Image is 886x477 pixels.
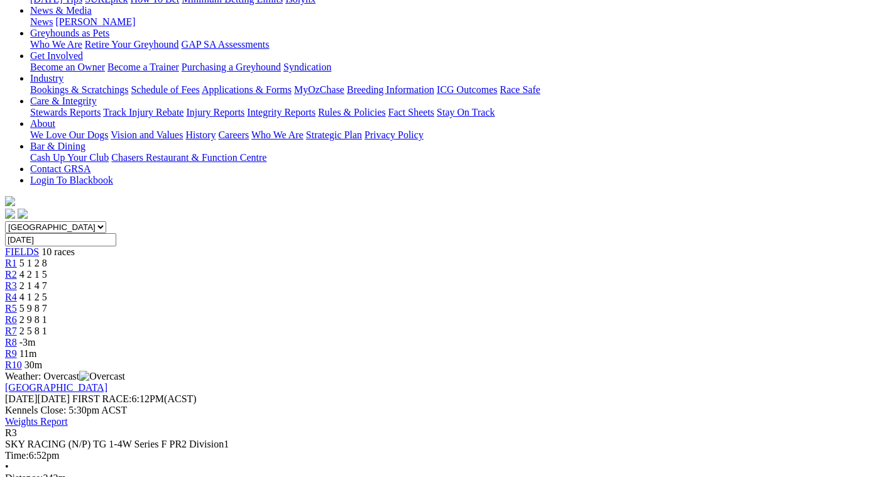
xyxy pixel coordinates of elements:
a: We Love Our Dogs [30,129,108,140]
span: -3m [19,337,36,348]
a: Bookings & Scratchings [30,84,128,95]
a: Stay On Track [437,107,495,118]
a: Stewards Reports [30,107,101,118]
div: Industry [30,84,881,96]
img: Overcast [79,371,125,382]
a: GAP SA Assessments [182,39,270,50]
a: R7 [5,326,17,336]
img: twitter.svg [18,209,28,219]
a: R6 [5,314,17,325]
a: Race Safe [500,84,540,95]
a: Become a Trainer [107,62,179,72]
div: Care & Integrity [30,107,881,118]
a: Fact Sheets [388,107,434,118]
a: Chasers Restaurant & Function Centre [111,152,266,163]
a: Rules & Policies [318,107,386,118]
a: Cash Up Your Club [30,152,109,163]
a: Who We Are [30,39,82,50]
div: 6:52pm [5,450,881,461]
span: 2 5 8 1 [19,326,47,336]
a: About [30,118,55,129]
a: R5 [5,303,17,314]
img: logo-grsa-white.png [5,196,15,206]
a: Who We Are [251,129,304,140]
a: Retire Your Greyhound [85,39,179,50]
div: Get Involved [30,62,881,73]
a: News & Media [30,5,92,16]
span: Weather: Overcast [5,371,125,381]
a: History [185,129,216,140]
span: 4 2 1 5 [19,269,47,280]
span: 2 9 8 1 [19,314,47,325]
a: FIELDS [5,246,39,257]
a: Syndication [283,62,331,72]
a: R4 [5,292,17,302]
a: R3 [5,280,17,291]
span: Time: [5,450,29,461]
a: R10 [5,359,22,370]
a: Careers [218,129,249,140]
a: Breeding Information [347,84,434,95]
a: MyOzChase [294,84,344,95]
input: Select date [5,233,116,246]
div: Greyhounds as Pets [30,39,881,50]
a: Industry [30,73,63,84]
a: Purchasing a Greyhound [182,62,281,72]
a: R9 [5,348,17,359]
a: Schedule of Fees [131,84,199,95]
span: 2 1 4 7 [19,280,47,291]
span: 30m [25,359,42,370]
span: [DATE] [5,393,38,404]
a: Strategic Plan [306,129,362,140]
span: 10 races [41,246,75,257]
span: FIRST RACE: [72,393,131,404]
a: Integrity Reports [247,107,315,118]
a: [GEOGRAPHIC_DATA] [5,382,107,393]
div: News & Media [30,16,881,28]
a: Vision and Values [111,129,183,140]
div: Bar & Dining [30,152,881,163]
span: 5 9 8 7 [19,303,47,314]
a: Get Involved [30,50,83,61]
div: SKY RACING (N/P) TG 1-4W Series F PR2 Division1 [5,439,881,450]
span: 4 1 2 5 [19,292,47,302]
a: ICG Outcomes [437,84,497,95]
span: 5 1 2 8 [19,258,47,268]
span: • [5,461,9,472]
a: R8 [5,337,17,348]
span: R3 [5,427,17,438]
a: Privacy Policy [364,129,424,140]
a: Login To Blackbook [30,175,113,185]
img: facebook.svg [5,209,15,219]
a: Injury Reports [186,107,244,118]
a: Care & Integrity [30,96,97,106]
span: 11m [19,348,37,359]
a: R2 [5,269,17,280]
a: Become an Owner [30,62,105,72]
a: [PERSON_NAME] [55,16,135,27]
a: Track Injury Rebate [103,107,183,118]
a: Weights Report [5,416,68,427]
div: Kennels Close: 5:30pm ACST [5,405,881,416]
a: Greyhounds as Pets [30,28,109,38]
span: 6:12PM(ACST) [72,393,197,404]
a: News [30,16,53,27]
span: [DATE] [5,393,70,404]
a: Applications & Forms [202,84,292,95]
div: About [30,129,881,141]
a: Contact GRSA [30,163,90,174]
a: Bar & Dining [30,141,85,151]
a: R1 [5,258,17,268]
